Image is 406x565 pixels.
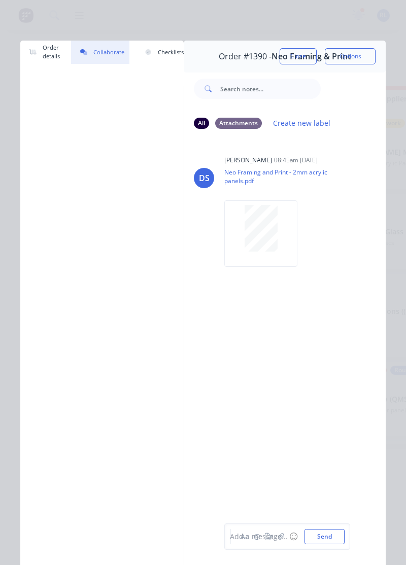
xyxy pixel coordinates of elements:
button: Aa [239,531,251,543]
div: Attachments [215,118,262,129]
button: Close [280,48,317,64]
button: @ [251,531,263,543]
span: Order #1390 - [219,52,272,61]
button: ☺ [287,531,299,543]
button: Order details [20,41,65,64]
div: [PERSON_NAME] [224,156,272,165]
div: Add a message... [230,532,331,542]
p: Neo Framing and Print - 2mm acrylic panels.pdf [224,168,335,186]
div: DS [199,172,210,184]
span: Neo Framing & Print [272,52,351,61]
button: Checklists [136,41,189,64]
div: 08:45am [DATE] [274,156,318,165]
button: Collaborate [71,41,129,64]
button: Options [325,48,376,64]
button: Create new label [268,116,336,130]
div: All [194,118,209,129]
button: Send [304,529,345,544]
input: Search notes... [220,79,321,99]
